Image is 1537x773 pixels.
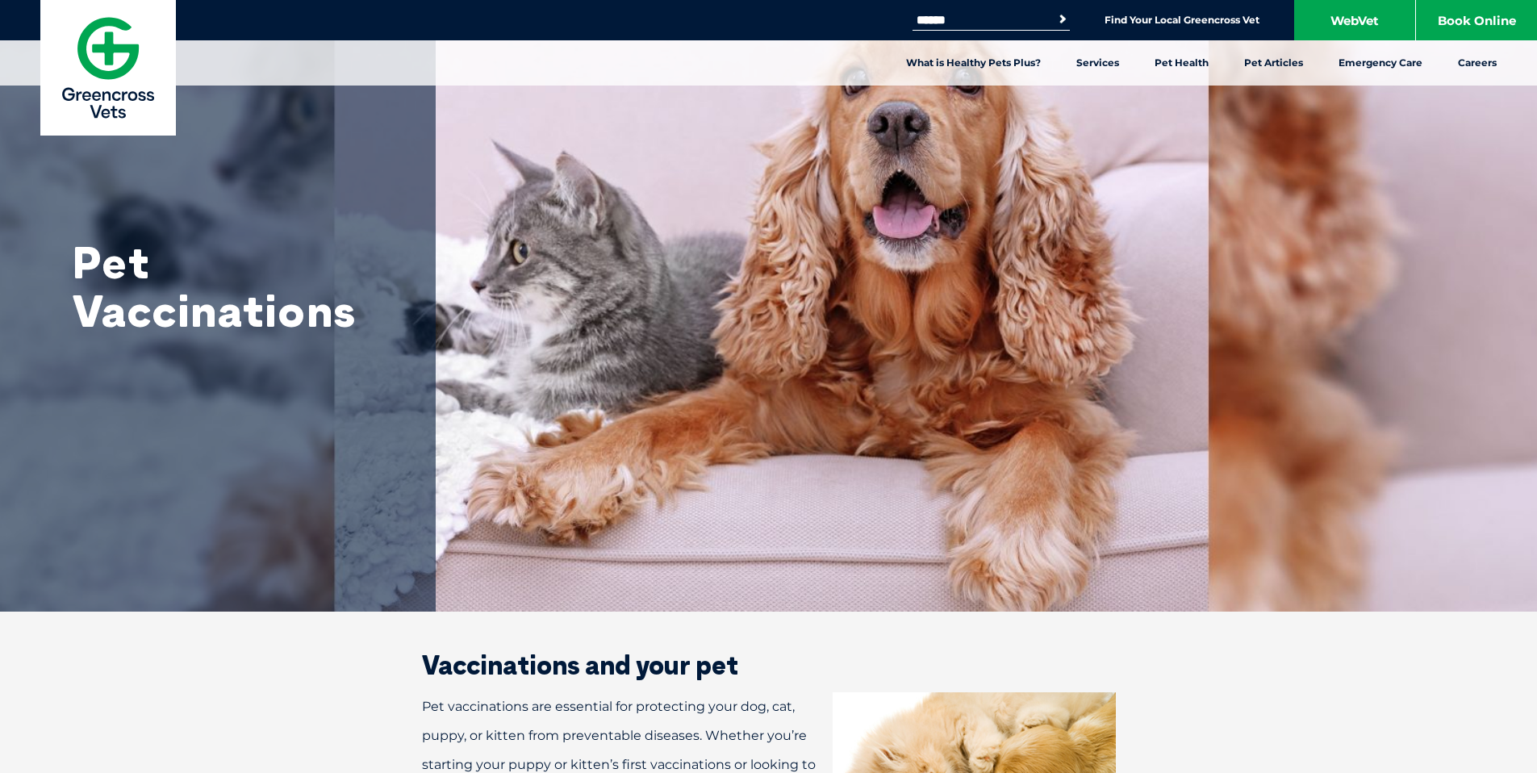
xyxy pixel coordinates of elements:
a: Find Your Local Greencross Vet [1105,14,1259,27]
button: Search [1055,11,1071,27]
a: Pet Articles [1226,40,1321,86]
h1: Pet Vaccinations [73,238,395,335]
a: Services [1059,40,1137,86]
a: Emergency Care [1321,40,1440,86]
a: Careers [1440,40,1514,86]
a: Pet Health [1137,40,1226,86]
a: What is Healthy Pets Plus? [888,40,1059,86]
h2: Vaccinations and your pet [365,652,1172,678]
